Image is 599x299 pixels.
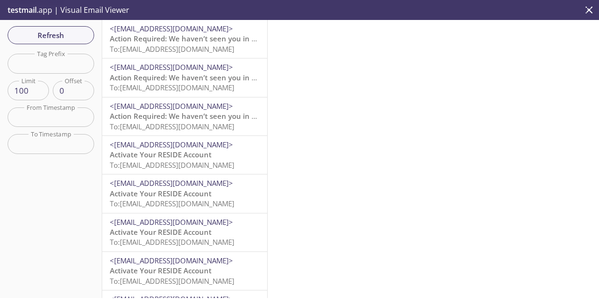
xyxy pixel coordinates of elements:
[102,97,267,135] div: <[EMAIL_ADDRESS][DOMAIN_NAME]>Action Required: We haven’t seen you in your Reside account lately!...
[110,62,233,72] span: <[EMAIL_ADDRESS][DOMAIN_NAME]>
[110,178,233,188] span: <[EMAIL_ADDRESS][DOMAIN_NAME]>
[110,24,233,33] span: <[EMAIL_ADDRESS][DOMAIN_NAME]>
[110,73,344,82] span: Action Required: We haven’t seen you in your Reside account lately!
[110,217,233,227] span: <[EMAIL_ADDRESS][DOMAIN_NAME]>
[110,150,212,159] span: Activate Your RESIDE Account
[102,136,267,174] div: <[EMAIL_ADDRESS][DOMAIN_NAME]>Activate Your RESIDE AccountTo:[EMAIL_ADDRESS][DOMAIN_NAME]
[110,199,234,208] span: To: [EMAIL_ADDRESS][DOMAIN_NAME]
[15,29,87,41] span: Refresh
[110,189,212,198] span: Activate Your RESIDE Account
[110,140,233,149] span: <[EMAIL_ADDRESS][DOMAIN_NAME]>
[110,111,344,121] span: Action Required: We haven’t seen you in your Reside account lately!
[102,252,267,290] div: <[EMAIL_ADDRESS][DOMAIN_NAME]>Activate Your RESIDE AccountTo:[EMAIL_ADDRESS][DOMAIN_NAME]
[110,237,234,247] span: To: [EMAIL_ADDRESS][DOMAIN_NAME]
[8,5,37,15] span: testmail
[110,266,212,275] span: Activate Your RESIDE Account
[102,20,267,58] div: <[EMAIL_ADDRESS][DOMAIN_NAME]>Action Required: We haven’t seen you in your Reside account lately!...
[110,122,234,131] span: To: [EMAIL_ADDRESS][DOMAIN_NAME]
[110,101,233,111] span: <[EMAIL_ADDRESS][DOMAIN_NAME]>
[8,26,94,44] button: Refresh
[110,227,212,237] span: Activate Your RESIDE Account
[110,276,234,286] span: To: [EMAIL_ADDRESS][DOMAIN_NAME]
[110,44,234,54] span: To: [EMAIL_ADDRESS][DOMAIN_NAME]
[102,174,267,212] div: <[EMAIL_ADDRESS][DOMAIN_NAME]>Activate Your RESIDE AccountTo:[EMAIL_ADDRESS][DOMAIN_NAME]
[110,256,233,265] span: <[EMAIL_ADDRESS][DOMAIN_NAME]>
[102,58,267,96] div: <[EMAIL_ADDRESS][DOMAIN_NAME]>Action Required: We haven’t seen you in your Reside account lately!...
[110,83,234,92] span: To: [EMAIL_ADDRESS][DOMAIN_NAME]
[110,34,344,43] span: Action Required: We haven’t seen you in your Reside account lately!
[102,213,267,251] div: <[EMAIL_ADDRESS][DOMAIN_NAME]>Activate Your RESIDE AccountTo:[EMAIL_ADDRESS][DOMAIN_NAME]
[110,160,234,170] span: To: [EMAIL_ADDRESS][DOMAIN_NAME]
